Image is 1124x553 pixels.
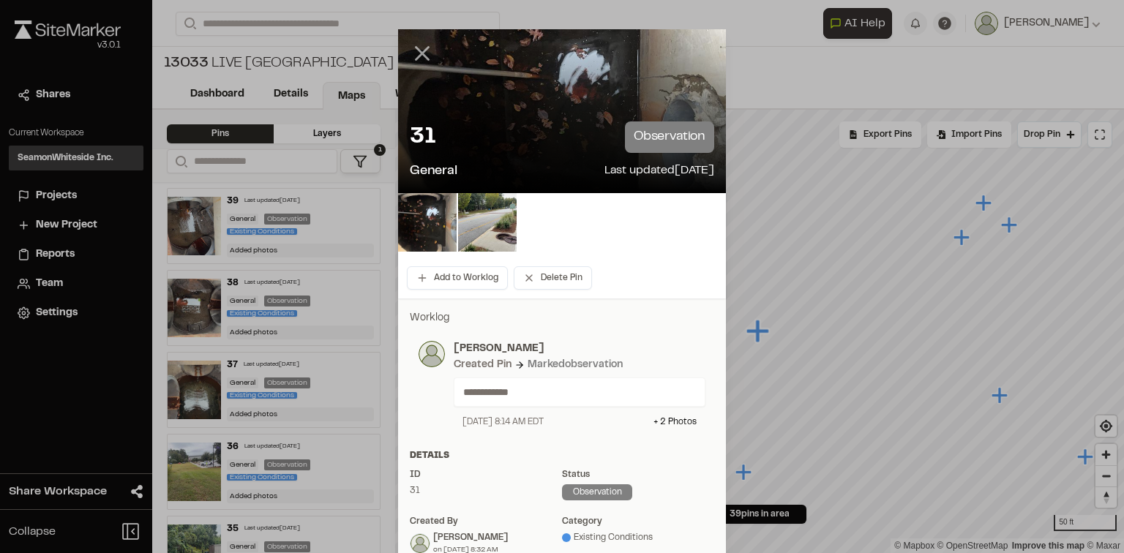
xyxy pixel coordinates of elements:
p: General [410,162,457,181]
p: Last updated [DATE] [604,162,714,181]
img: file [398,193,457,252]
div: Status [562,468,714,481]
div: Existing Conditions [562,531,714,544]
p: [PERSON_NAME] [454,341,705,357]
p: Worklog [410,310,714,326]
button: Add to Worklog [407,266,508,290]
div: observation [562,484,632,500]
div: category [562,515,714,528]
button: Delete Pin [514,266,592,290]
div: Created by [410,515,562,528]
img: Joseph Boyatt [411,534,430,553]
p: observation [625,121,714,153]
div: ID [410,468,562,481]
img: photo [419,341,445,367]
div: + 2 Photo s [653,415,697,429]
div: [PERSON_NAME] [433,531,508,544]
div: Marked observation [528,357,623,373]
div: [DATE] 8:14 AM EDT [462,415,544,429]
div: Details [410,449,714,462]
img: file [458,193,517,252]
div: 31 [410,484,562,497]
p: 31 [410,123,435,152]
div: Created Pin [454,357,512,373]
